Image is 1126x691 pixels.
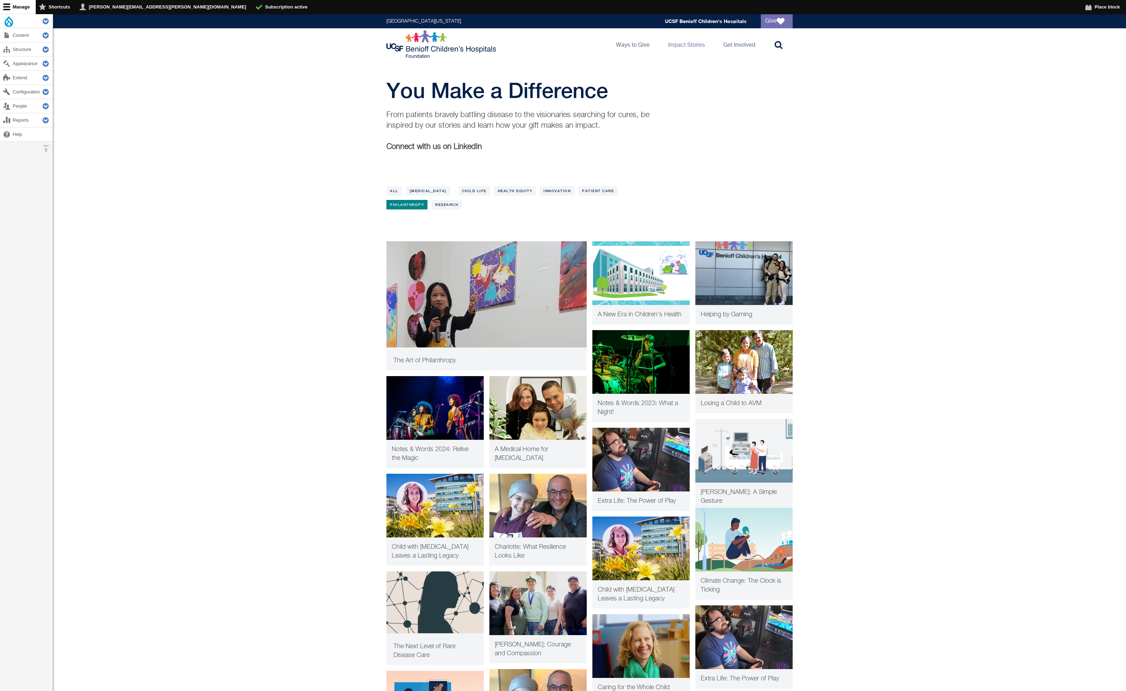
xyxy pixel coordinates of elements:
[695,605,793,689] a: Philanthropy Extra Life: The Power of Play Extra Life: The Power of Play
[392,544,469,559] span: Child with [MEDICAL_DATA] Leaves a Lasting Legacy
[495,641,571,657] span: [PERSON_NAME]: Courage and Compassion
[598,311,682,318] span: A New Era in Children's Health
[718,28,761,60] a: Get Involved
[598,684,670,691] span: Caring for the Whole Child
[386,376,484,468] a: Philanthropy The Curtis Family C-Notes Notes & Words 2024: Relive the Magic
[386,241,587,370] a: Philanthropy Juliette explaining her art The Art of Philanthropy
[610,28,655,60] a: Ways to Give
[598,400,678,415] span: Notes & Words 2023: What a Night!
[701,578,781,593] span: Climate Change: The Clock is Ticking
[695,241,793,305] img: AfterlightImage.JPG
[592,428,690,511] a: Philanthropy Extra Life: The Power of Play Extra Life: The Power of Play
[495,544,566,559] span: Charlotte: What Resilience Looks Like
[386,30,498,58] img: Logo for UCSF Benioff Children's Hospitals Foundation
[592,614,690,678] img: Jenifer Matthews, MD
[386,110,659,131] p: From patients bravely battling disease to the visionaries searching for cures, be inspired by our...
[489,376,587,440] img: Katie with her family
[393,643,455,658] span: The Next Level of Rare Disease Care
[592,428,690,491] img: Extra Life: The Power of Play
[386,571,484,633] img: JDM thumb
[695,419,793,511] a: Philanthropy A life-changing experience inspires a grateful family to give back [PERSON_NAME]: A ...
[592,241,690,324] a: Philanthropy new hospital building A New Era in Children's Health
[489,376,587,468] a: Philanthropy Katie with her family A Medical Home for [MEDICAL_DATA]
[592,517,690,609] a: Philanthropy Randie Baruh inset, Mission Bay campus Child with [MEDICAL_DATA] Leaves a Lasting Le...
[695,330,793,394] img: Losing a child to avm
[39,142,53,155] button: Horizontal orientation
[495,446,548,461] span: A Medical Home for [MEDICAL_DATA]
[761,14,793,28] a: Give
[386,241,587,369] img: Juliette explaining her art
[695,508,793,600] a: Patient Care Eco-anxiety and kids Climate Change: The Clock is Ticking
[579,186,617,196] a: Patient Care
[665,18,747,24] a: UCSF Benioff Children's Hospitals
[695,419,793,483] img: A life-changing experience inspires a grateful family to give back
[701,489,777,504] span: [PERSON_NAME]: A Simple Gesture
[489,474,587,566] a: Philanthropy Charlotte with her doctor Charlotte: What Resilience Looks Like
[592,330,690,422] a: Philanthropy Yoyoka performs at Notes &amp; Words Notes & Words 2023: What a Night!
[489,571,587,635] img: Jesse and his family
[386,376,484,440] img: The Curtis Family C-Notes perform at Notes &amp; Words
[592,517,690,580] img: Randie Baruh inset, Mission Bay campus
[695,508,793,571] img: Eco-anxiety and kids
[386,19,461,24] a: [GEOGRAPHIC_DATA][US_STATE]
[701,311,752,318] span: Helping by Gaming
[598,587,674,602] span: Child with [MEDICAL_DATA] Leaves a Lasting Legacy
[393,357,456,364] span: The Art of Philanthropy
[695,605,793,669] img: Extra Life: The Power of Play
[386,152,415,168] iframe: LinkedIn Embedded Content
[701,400,762,407] span: Losing a Child to AVM
[592,241,690,305] img: new hospital building
[695,241,793,324] a: Philanthropy Afterlight Image gamer Helping by Gaming
[701,675,779,682] span: Extra Life: The Power of Play
[489,474,587,537] img: Charlotte with her doctor
[386,78,608,103] span: You Make a Difference
[432,200,462,209] a: Research
[695,330,793,413] a: Philanthropy Losing a child to avm Losing a Child to AVM
[540,186,574,196] a: Innovation
[386,571,484,665] a: Patient Care JDM thumb The Next Level of Rare Disease Care
[386,143,482,151] b: Connect with us on LinkedIn
[386,474,484,566] a: Philanthropy Randie Baruh inset, Mission Bay campus Child with [MEDICAL_DATA] Leaves a Lasting Le...
[406,186,450,196] a: [MEDICAL_DATA]
[386,200,427,209] a: Philanthropy
[386,186,402,196] a: All
[392,446,469,461] span: Notes & Words 2024: Relive the Magic
[662,28,711,60] a: Impact Stories
[386,474,484,537] img: Randie Baruh inset, Mission Bay campus
[489,571,587,663] a: Patient Care Jesse and his family [PERSON_NAME]: Courage and Compassion
[592,330,690,394] img: Yoyoka performs at Notes &amp; Words
[459,186,490,196] a: Child Life
[494,186,536,196] a: Health Equity
[598,498,676,504] span: Extra Life: The Power of Play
